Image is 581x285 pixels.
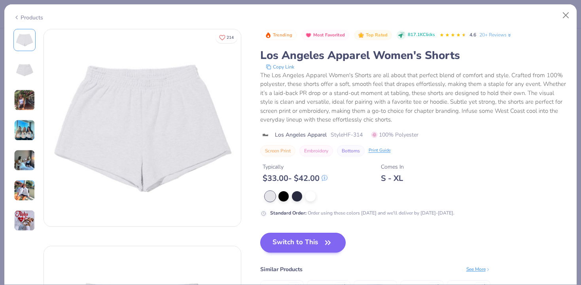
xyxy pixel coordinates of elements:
[273,33,292,37] span: Trending
[14,150,35,171] img: User generated content
[13,13,43,22] div: Products
[358,32,364,38] img: Top Rated sort
[337,145,365,156] button: Bottoms
[227,36,234,40] span: 214
[558,8,573,23] button: Close
[263,63,297,71] button: copy to clipboard
[313,33,345,37] span: Most Favorited
[260,48,568,63] div: Los Angeles Apparel Women's Shorts
[371,131,418,139] span: 100% Polyester
[216,32,237,43] button: Like
[369,147,391,154] div: Print Guide
[260,132,271,138] img: brand logo
[381,173,404,183] div: S - XL
[260,71,568,124] div: The Los Angeles Apparel Women's Shorts are all about that perfect blend of comfort and style. Cra...
[15,61,34,80] img: Back
[381,163,404,171] div: Comes In
[265,32,271,38] img: Trending sort
[263,163,327,171] div: Typically
[260,145,295,156] button: Screen Print
[14,89,35,111] img: User generated content
[305,32,312,38] img: Most Favorited sort
[15,30,34,49] img: Front
[261,30,297,40] button: Badge Button
[44,29,241,226] img: Front
[301,30,349,40] button: Badge Button
[408,32,435,38] span: 817.1K Clicks
[479,31,512,38] a: 20+ Reviews
[275,131,327,139] span: Los Angeles Apparel
[260,265,303,274] div: Similar Products
[270,210,307,216] strong: Standard Order :
[469,32,476,38] span: 4.6
[14,210,35,231] img: User generated content
[466,266,490,273] div: See More
[263,173,327,183] div: $ 33.00 - $ 42.00
[366,33,388,37] span: Top Rated
[331,131,363,139] span: Style HF-314
[299,145,333,156] button: Embroidery
[270,209,454,217] div: Order using these colors [DATE] and we'll deliver by [DATE]-[DATE].
[354,30,392,40] button: Badge Button
[439,29,466,42] div: 4.6 Stars
[14,180,35,201] img: User generated content
[14,120,35,141] img: User generated content
[260,233,346,253] button: Switch to This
